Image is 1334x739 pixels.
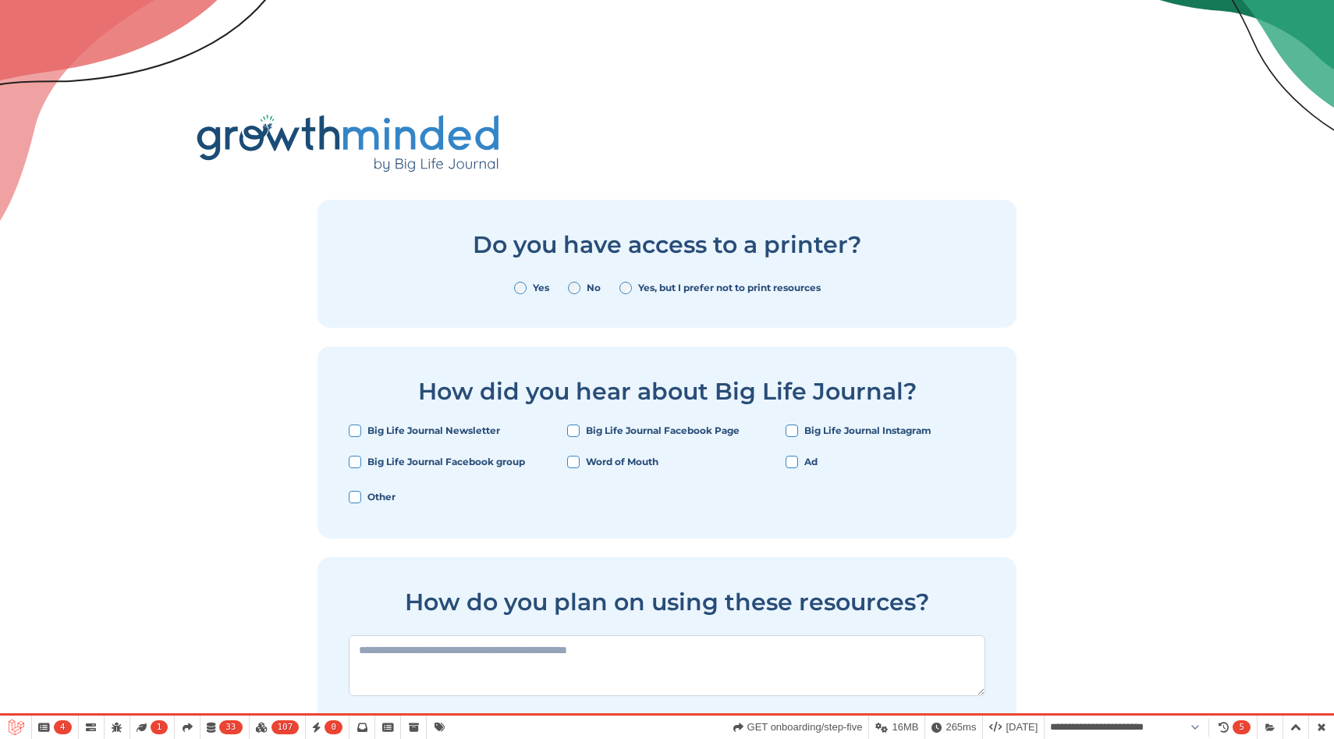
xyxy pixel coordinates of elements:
[367,456,525,468] label: Big Life Journal Facebook group
[219,720,242,734] span: 33
[586,456,658,468] label: Word of Mouth
[349,378,985,406] h1: How did you hear about Big Life Journal?
[349,588,985,616] h1: How do you plan on using these resources?
[533,282,549,293] label: Yes
[587,282,601,293] label: No
[367,425,500,437] label: Big Life Journal Newsletter
[151,720,169,734] span: 1
[349,231,985,259] h1: Do you have access to a printer?
[271,720,300,734] span: 107
[586,425,740,437] label: Big Life Journal Facebook Page
[325,720,342,734] span: 0
[804,425,931,437] label: Big Life Journal Instagram
[638,282,821,293] label: Yes, but I prefer not to print resources
[54,720,72,734] span: 4
[1233,720,1251,734] span: 5
[367,491,396,503] label: Other
[804,456,818,468] label: Ad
